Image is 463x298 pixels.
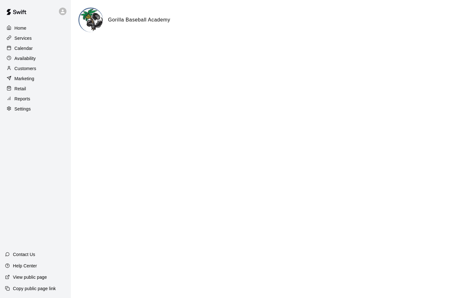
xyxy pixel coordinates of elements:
[5,84,66,93] a: Retail
[5,44,66,53] a: Calendar
[5,104,66,114] a: Settings
[14,75,34,82] p: Marketing
[5,74,66,83] a: Marketing
[14,106,31,112] p: Settings
[14,35,32,41] p: Services
[14,55,36,62] p: Availability
[13,263,37,269] p: Help Center
[5,94,66,104] a: Reports
[13,285,56,292] p: Copy public page link
[13,274,47,280] p: View public page
[5,54,66,63] a: Availability
[108,16,170,24] h6: Gorilla Baseball Academy
[5,23,66,33] a: Home
[14,86,26,92] p: Retail
[14,45,33,51] p: Calendar
[5,64,66,73] a: Customers
[13,251,35,258] p: Contact Us
[14,96,30,102] p: Reports
[14,25,26,31] p: Home
[79,9,103,32] img: Gorilla Baseball Academy logo
[5,33,66,43] a: Services
[14,65,36,72] p: Customers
